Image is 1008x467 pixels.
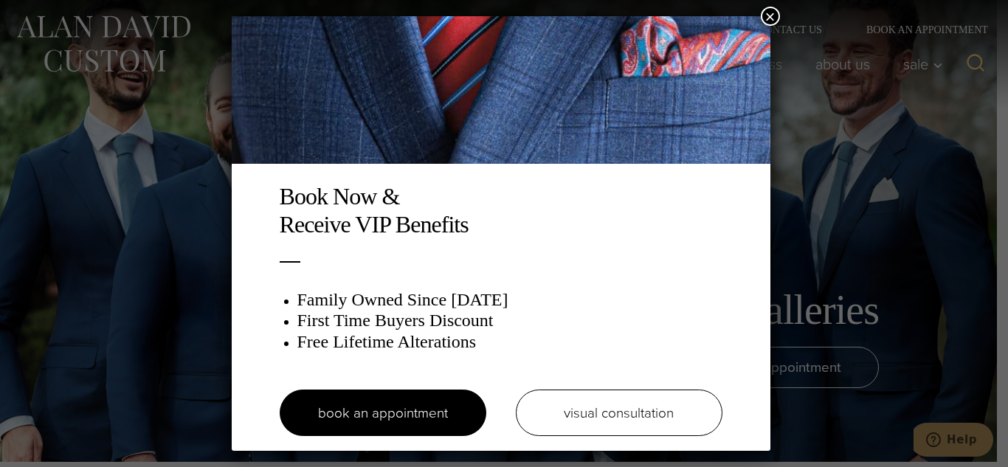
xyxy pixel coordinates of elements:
h3: Free Lifetime Alterations [297,331,722,353]
button: Close [761,7,780,26]
h3: Family Owned Since [DATE] [297,289,722,311]
h3: First Time Buyers Discount [297,310,722,331]
a: book an appointment [280,390,486,436]
h2: Book Now & Receive VIP Benefits [280,182,722,239]
span: Help [33,10,63,24]
a: visual consultation [516,390,722,436]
